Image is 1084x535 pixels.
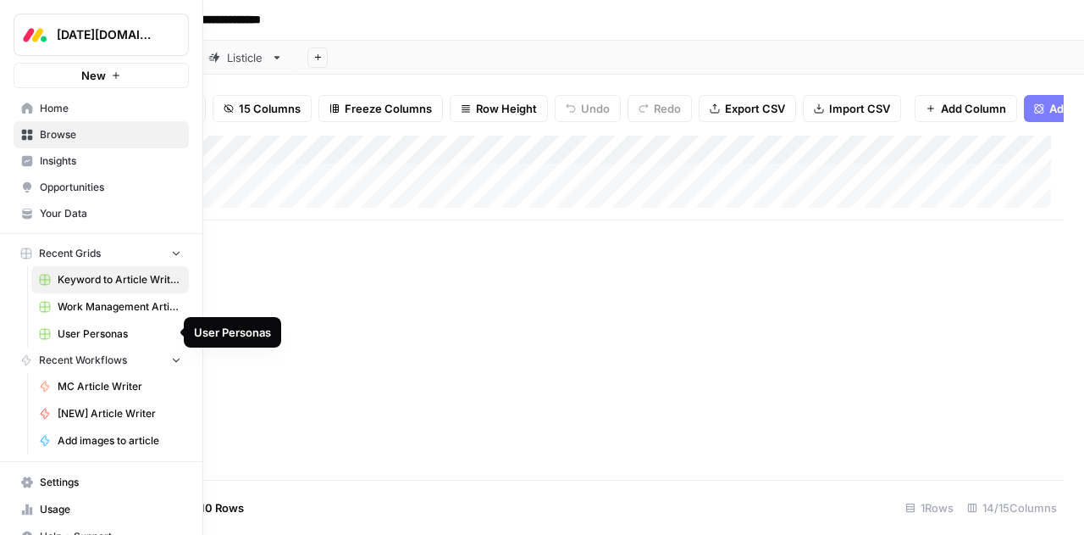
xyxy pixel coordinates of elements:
div: User Personas [194,324,271,341]
span: Freeze Columns [345,100,432,117]
div: 1 Rows [899,494,960,521]
span: Recent Grids [39,246,101,261]
span: Work Management Article Grid [58,299,181,315]
a: MC Article Writer [31,373,189,400]
a: User Personas [31,320,189,348]
a: [NEW] Article Writer [31,400,189,427]
span: [NEW] Article Writer [58,406,181,421]
span: Redo [654,100,681,117]
div: 14/15 Columns [960,494,1064,521]
button: New [14,63,189,88]
button: Redo [628,95,692,122]
span: Import CSV [829,100,890,117]
a: Settings [14,469,189,496]
span: 15 Columns [239,100,301,117]
a: Home [14,95,189,122]
span: New [81,67,106,84]
div: Listicle [227,49,264,66]
span: Your Data [40,206,181,221]
button: Export CSV [699,95,796,122]
a: Insights [14,148,189,175]
span: User Personas [58,326,181,342]
button: Row Height [450,95,548,122]
a: Listicle [194,41,297,75]
span: Undo [581,100,610,117]
button: Add Column [915,95,1017,122]
span: Export CSV [725,100,785,117]
span: Browse [40,127,181,142]
button: Recent Grids [14,241,189,266]
button: Undo [555,95,621,122]
button: Recent Workflows [14,348,189,373]
button: 15 Columns [213,95,312,122]
span: Usage [40,502,181,517]
span: Keyword to Article Writer Grid [58,272,181,287]
span: Opportunities [40,180,181,195]
button: Workspace: Monday.com [14,14,189,56]
a: Your Data [14,200,189,227]
span: [DATE][DOMAIN_NAME] [57,26,159,43]
span: Insights [40,153,181,169]
span: MC Article Writer [58,379,181,394]
span: Home [40,101,181,116]
span: Add images to article [58,433,181,449]
a: Keyword to Article Writer Grid [31,266,189,293]
a: Browse [14,121,189,148]
img: Monday.com Logo [19,20,50,50]
span: Row Height [476,100,537,117]
button: Freeze Columns [318,95,443,122]
span: Recent Workflows [39,353,127,368]
span: Add Column [941,100,1006,117]
a: Add images to article [31,427,189,454]
a: Opportunities [14,174,189,201]
button: Import CSV [803,95,901,122]
a: Work Management Article Grid [31,293,189,320]
a: Usage [14,496,189,523]
span: Settings [40,475,181,490]
span: Add 10 Rows [176,499,244,516]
